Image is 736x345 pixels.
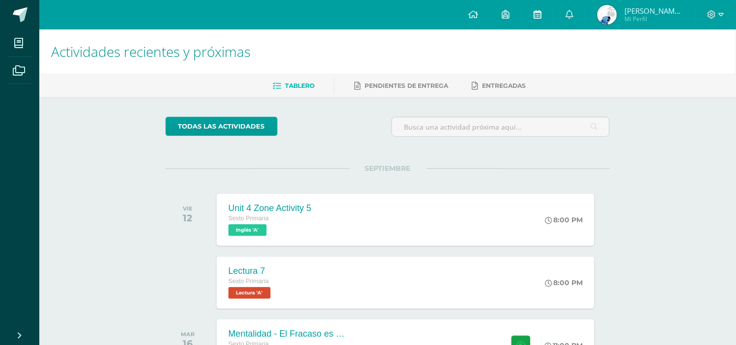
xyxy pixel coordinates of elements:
[285,82,314,89] span: Tablero
[228,329,346,339] div: Mentalidad - El Fracaso es mi Maestro
[228,215,269,222] span: Sexto Primaria
[183,212,193,224] div: 12
[181,331,195,338] div: MAR
[597,5,617,25] img: 2f3557b5a2cbc9257661ae254945c66b.png
[482,82,526,89] span: Entregadas
[354,78,449,94] a: Pendientes de entrega
[365,82,449,89] span: Pendientes de entrega
[228,224,267,236] span: Inglés 'A'
[51,42,251,61] span: Actividades recientes y próximas
[273,78,314,94] a: Tablero
[228,287,271,299] span: Lectura 'A'
[545,278,583,287] div: 8:00 PM
[228,203,311,213] div: Unit 4 Zone Activity 5
[545,215,583,224] div: 8:00 PM
[624,15,683,23] span: Mi Perfil
[228,278,269,285] span: Sexto Primaria
[228,266,273,276] div: Lectura 7
[349,164,426,173] span: SEPTIEMBRE
[624,6,683,16] span: [PERSON_NAME][US_STATE]
[472,78,526,94] a: Entregadas
[183,205,193,212] div: VIE
[392,117,610,136] input: Busca una actividad próxima aquí...
[166,117,278,136] a: todas las Actividades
